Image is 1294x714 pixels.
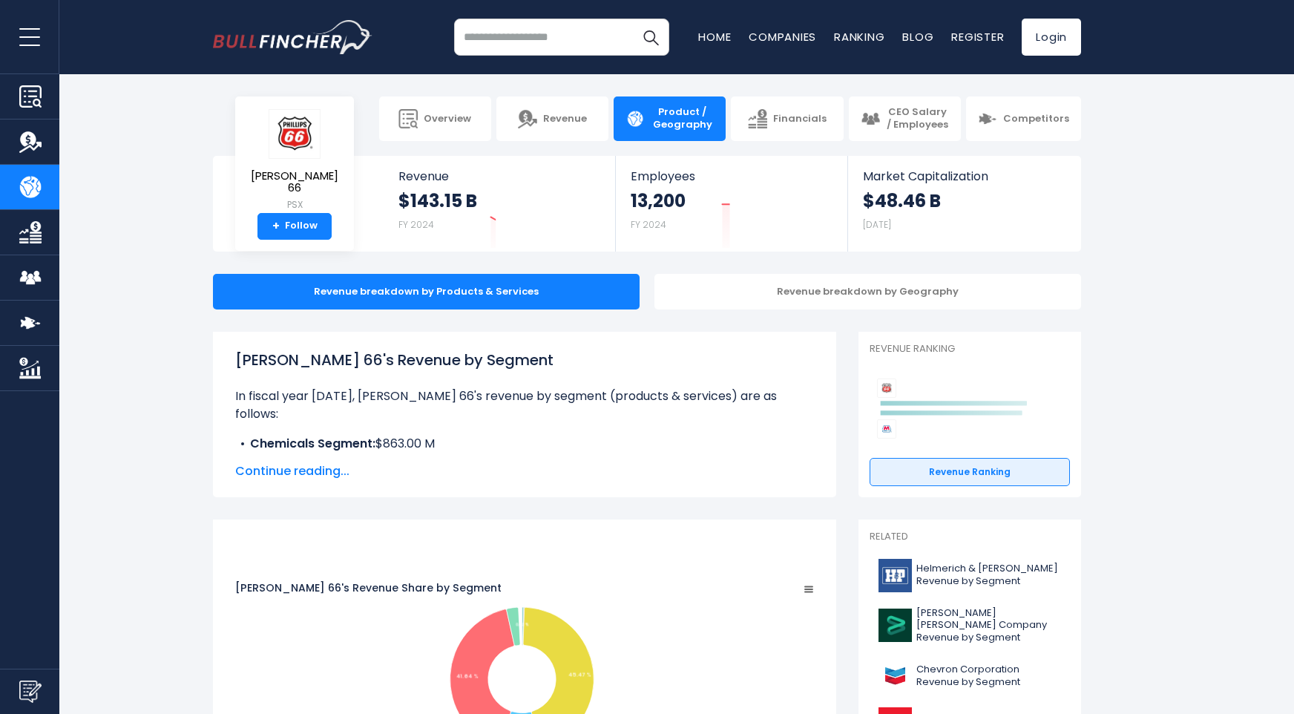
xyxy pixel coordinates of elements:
strong: + [272,220,280,233]
span: Product / Geography [651,106,714,131]
span: CEO Salary / Employees [886,106,949,131]
a: Blog [902,29,933,45]
span: Revenue [398,169,601,183]
a: Competitors [966,96,1081,141]
strong: $48.46 B [863,189,941,212]
a: [PERSON_NAME] [PERSON_NAME] Company Revenue by Segment [870,603,1070,649]
strong: $143.15 B [398,189,477,212]
small: [DATE] [863,218,891,231]
a: Overview [379,96,491,141]
a: Companies [749,29,816,45]
a: Helmerich & [PERSON_NAME] Revenue by Segment [870,555,1070,596]
small: FY 2024 [631,218,666,231]
a: Ranking [834,29,884,45]
span: Financials [773,113,827,125]
a: Go to homepage [213,20,372,54]
span: [PERSON_NAME] 66 [247,170,342,194]
a: Chevron Corporation Revenue by Segment [870,655,1070,696]
a: Register [951,29,1004,45]
span: Overview [424,113,471,125]
span: Employees [631,169,832,183]
span: Chevron Corporation Revenue by Segment [916,664,1061,689]
img: Marathon Petroleum Corporation competitors logo [877,419,896,439]
span: Market Capitalization [863,169,1065,183]
a: CEO Salary / Employees [849,96,961,141]
div: Revenue breakdown by Geography [654,274,1081,309]
p: Related [870,531,1070,543]
small: FY 2024 [398,218,434,231]
a: [PERSON_NAME] 66 PSX [246,108,343,213]
h1: [PERSON_NAME] 66's Revenue by Segment [235,349,814,371]
img: bullfincher logo [213,20,372,54]
a: Market Capitalization $48.46 B [DATE] [848,156,1080,252]
tspan: 41.64 % [456,672,479,679]
button: Search [632,19,669,56]
tspan: 0.42 % [516,621,530,627]
a: Financials [731,96,843,141]
strong: 13,200 [631,189,686,212]
b: Chemicals Segment: [250,435,375,452]
li: $863.00 M [235,435,814,453]
a: Product / Geography [614,96,726,141]
img: BKR logo [878,609,912,642]
span: [PERSON_NAME] [PERSON_NAME] Company Revenue by Segment [916,607,1061,645]
a: Login [1022,19,1081,56]
tspan: [PERSON_NAME] 66's Revenue Share by Segment [235,580,502,595]
p: In fiscal year [DATE], [PERSON_NAME] 66's revenue by segment (products & services) are as follows: [235,387,814,423]
a: Revenue [496,96,608,141]
div: Revenue breakdown by Products & Services [213,274,640,309]
span: Helmerich & [PERSON_NAME] Revenue by Segment [916,563,1061,588]
img: CVX logo [878,659,912,692]
span: Continue reading... [235,462,814,480]
a: +Follow [257,213,332,240]
span: Revenue [543,113,587,125]
a: Revenue $143.15 B FY 2024 [384,156,616,252]
span: Competitors [1003,113,1069,125]
a: Employees 13,200 FY 2024 [616,156,847,252]
p: Revenue Ranking [870,343,1070,356]
img: Phillips 66 competitors logo [877,379,896,398]
a: Revenue Ranking [870,458,1070,486]
a: Home [698,29,731,45]
tspan: 45.47 % [568,672,591,678]
img: HP logo [878,559,912,592]
small: PSX [247,198,342,212]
